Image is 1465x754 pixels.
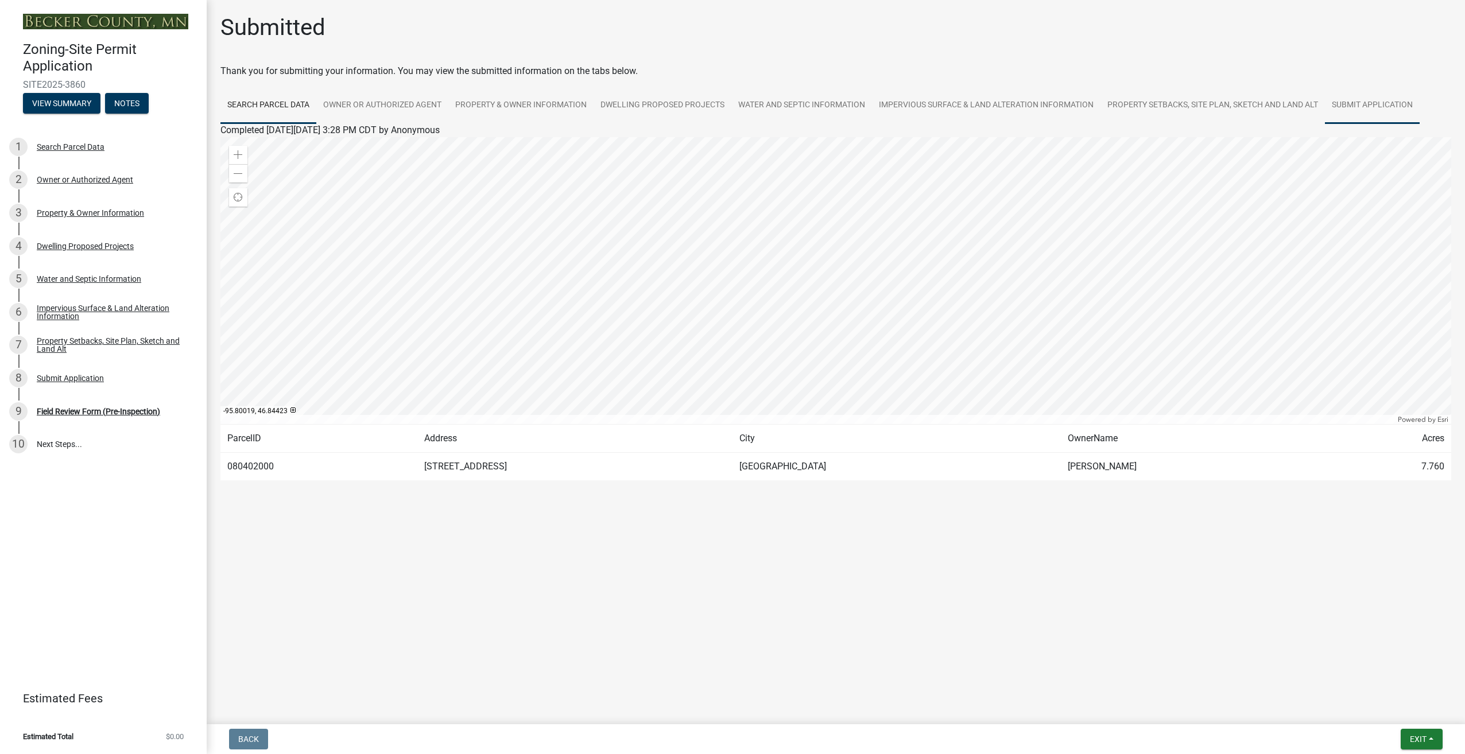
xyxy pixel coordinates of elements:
[417,425,732,453] td: Address
[732,425,1061,453] td: City
[1410,734,1427,744] span: Exit
[9,170,28,189] div: 2
[37,209,144,217] div: Property & Owner Information
[448,87,594,124] a: Property & Owner Information
[37,407,160,415] div: Field Review Form (Pre-Inspection)
[220,14,325,41] h1: Submitted
[316,87,448,124] a: Owner or Authorized Agent
[37,242,134,250] div: Dwelling Proposed Projects
[37,275,141,283] div: Water and Septic Information
[417,453,732,481] td: [STREET_ADDRESS]
[238,734,259,744] span: Back
[1331,453,1451,481] td: 7.760
[9,138,28,156] div: 1
[220,425,417,453] td: ParcelID
[9,369,28,387] div: 8
[1401,729,1443,749] button: Exit
[23,93,100,114] button: View Summary
[220,64,1451,78] div: Thank you for submitting your information. You may view the submitted information on the tabs below.
[872,87,1100,124] a: Impervious Surface & Land Alteration Information
[9,402,28,421] div: 9
[105,99,149,108] wm-modal-confirm: Notes
[220,453,417,481] td: 080402000
[37,374,104,382] div: Submit Application
[37,143,104,151] div: Search Parcel Data
[9,270,28,288] div: 5
[166,733,184,740] span: $0.00
[23,14,188,29] img: Becker County, Minnesota
[1395,415,1451,424] div: Powered by
[594,87,731,124] a: Dwelling Proposed Projects
[220,125,440,135] span: Completed [DATE][DATE] 3:28 PM CDT by Anonymous
[229,146,247,164] div: Zoom in
[9,237,28,255] div: 4
[105,93,149,114] button: Notes
[1061,425,1331,453] td: OwnerName
[37,304,188,320] div: Impervious Surface & Land Alteration Information
[23,41,197,75] h4: Zoning-Site Permit Application
[23,99,100,108] wm-modal-confirm: Summary
[9,204,28,222] div: 3
[732,453,1061,481] td: [GEOGRAPHIC_DATA]
[229,164,247,182] div: Zoom out
[23,733,73,740] span: Estimated Total
[9,435,28,453] div: 10
[37,176,133,184] div: Owner or Authorized Agent
[9,336,28,354] div: 7
[1325,87,1420,124] a: Submit Application
[23,79,184,90] span: SITE2025-3860
[9,303,28,321] div: 6
[1331,425,1451,453] td: Acres
[220,87,316,124] a: Search Parcel Data
[731,87,872,124] a: Water and Septic Information
[9,687,188,710] a: Estimated Fees
[229,188,247,207] div: Find my location
[1437,415,1448,423] a: Esri
[37,337,188,353] div: Property Setbacks, Site Plan, Sketch and Land Alt
[229,729,268,749] button: Back
[1100,87,1325,124] a: Property Setbacks, Site Plan, Sketch and Land Alt
[1061,453,1331,481] td: [PERSON_NAME]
